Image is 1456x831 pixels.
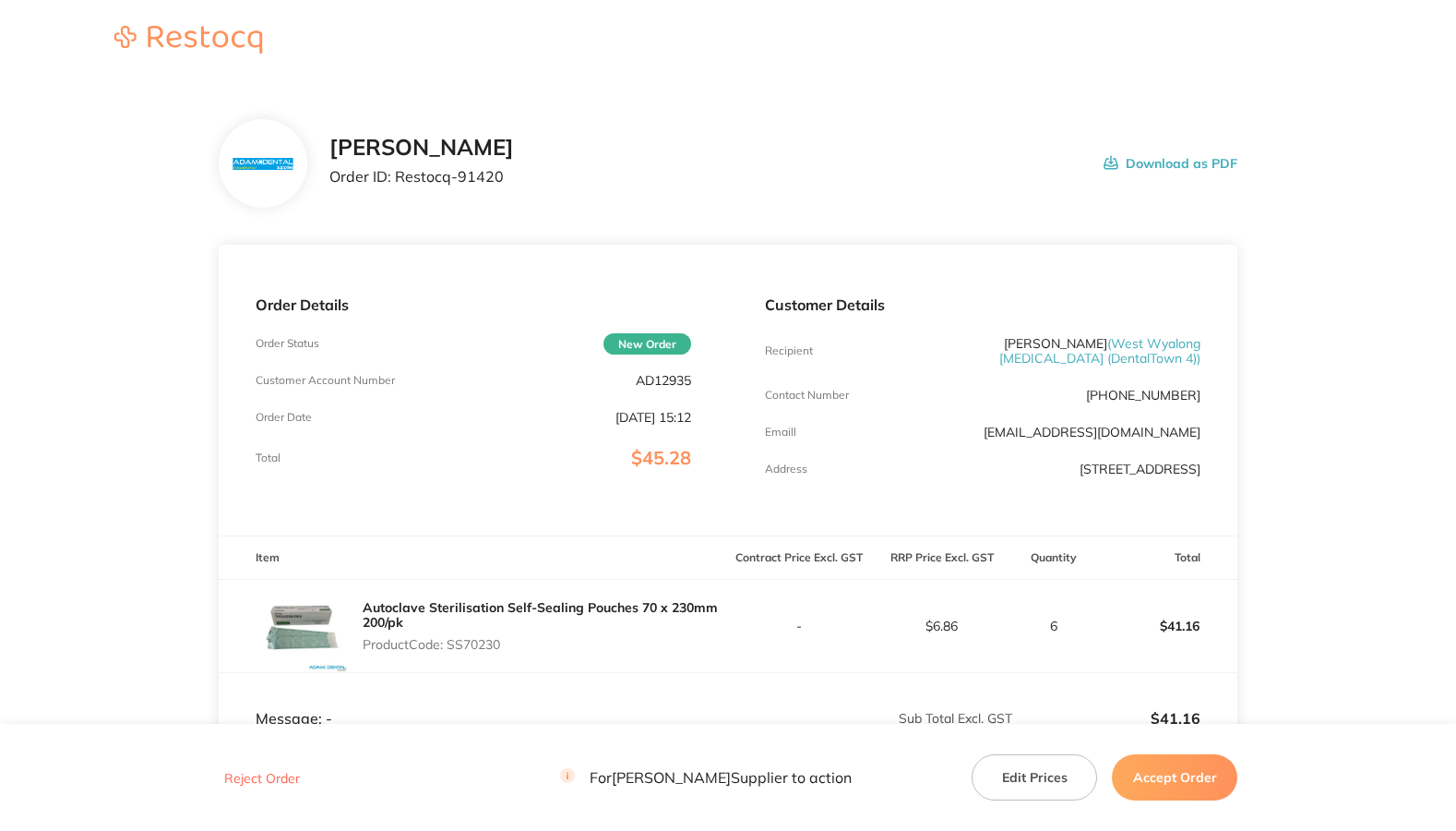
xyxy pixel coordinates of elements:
[560,769,852,787] p: For [PERSON_NAME] Supplier to action
[765,426,796,439] p: Emaill
[999,335,1200,367] span: ( West Wyalong [MEDICAL_DATA] (DentalTown 4) )
[729,619,870,633] p: -
[1014,619,1093,633] p: 6
[219,673,728,729] td: Message: -
[1096,604,1237,648] p: $41.16
[1014,710,1200,727] p: $41.16
[256,374,395,387] p: Customer Account Number
[729,711,1012,726] p: Sub Total Excl. GST
[603,333,691,355] span: New Order
[765,389,849,402] p: Contact Number
[233,158,292,170] img: N3hiYW42Mg
[219,536,728,580] th: Item
[256,337,319,350] p: Order Status
[1112,754,1237,801] button: Accept Order
[219,770,305,787] button: Reject Order
[631,446,691,469] span: $45.28
[1013,536,1094,580] th: Quantity
[1095,536,1238,580] th: Total
[765,296,1200,313] p: Customer Details
[96,26,280,56] a: Restocq logo
[765,463,807,476] p: Address
[728,536,871,580] th: Contract Price Excl. GST
[256,452,280,464] p: Total
[910,336,1200,366] p: [PERSON_NAME]
[96,26,280,54] img: Restocq logo
[363,599,718,631] a: Autoclave Sterilisation Self-Sealing Pouches 70 x 230mm 200/pk
[984,424,1200,440] a: [EMAIL_ADDRESS][DOMAIN_NAME]
[972,754,1097,801] button: Edit Prices
[363,637,728,652] p: Product Code: SS70230
[256,580,348,672] img: ZjBzMng3dA
[256,411,312,424] p: Order Date
[1104,135,1237,192] button: Download as PDF
[765,344,813,357] p: Recipient
[256,296,691,313] p: Order Details
[1080,462,1200,476] p: [STREET_ADDRESS]
[329,168,514,185] p: Order ID: Restocq- 91420
[615,410,691,425] p: [DATE] 15:12
[1086,388,1200,403] p: [PHONE_NUMBER]
[636,373,691,388] p: AD12935
[872,619,1013,633] p: $6.86
[329,135,514,161] h2: [PERSON_NAME]
[871,536,1014,580] th: RRP Price Excl. GST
